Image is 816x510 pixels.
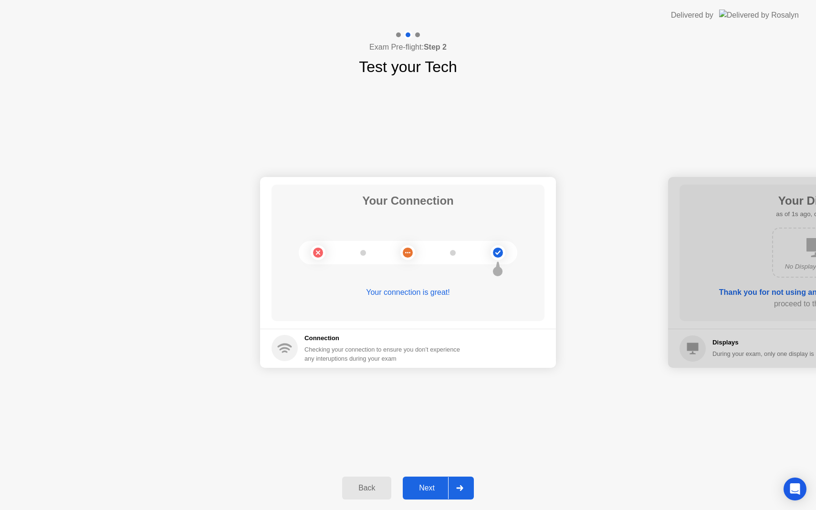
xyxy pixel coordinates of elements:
[424,43,447,51] b: Step 2
[272,287,544,298] div: Your connection is great!
[369,42,447,53] h4: Exam Pre-flight:
[359,55,457,78] h1: Test your Tech
[719,10,799,21] img: Delivered by Rosalyn
[304,345,466,363] div: Checking your connection to ensure you don’t experience any interuptions during your exam
[784,478,806,500] div: Open Intercom Messenger
[406,484,448,492] div: Next
[345,484,388,492] div: Back
[403,477,474,500] button: Next
[362,192,454,209] h1: Your Connection
[304,333,466,343] h5: Connection
[671,10,713,21] div: Delivered by
[342,477,391,500] button: Back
